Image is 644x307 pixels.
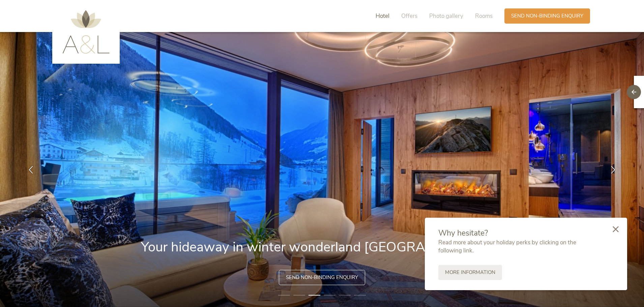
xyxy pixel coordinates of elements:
span: Photo gallery [429,12,463,20]
span: Why hesitate? [438,228,488,238]
span: Send non-binding enquiry [511,12,583,20]
span: Offers [401,12,417,20]
span: Rooms [475,12,493,20]
a: More information [438,265,502,280]
span: Hotel [376,12,389,20]
span: Send non-binding enquiry [286,274,358,281]
span: More information [445,269,495,276]
span: Read more about your holiday perks by clicking on the following link. [438,239,576,254]
img: AMONTI & LUNARIS Wellnessresort [62,10,110,54]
